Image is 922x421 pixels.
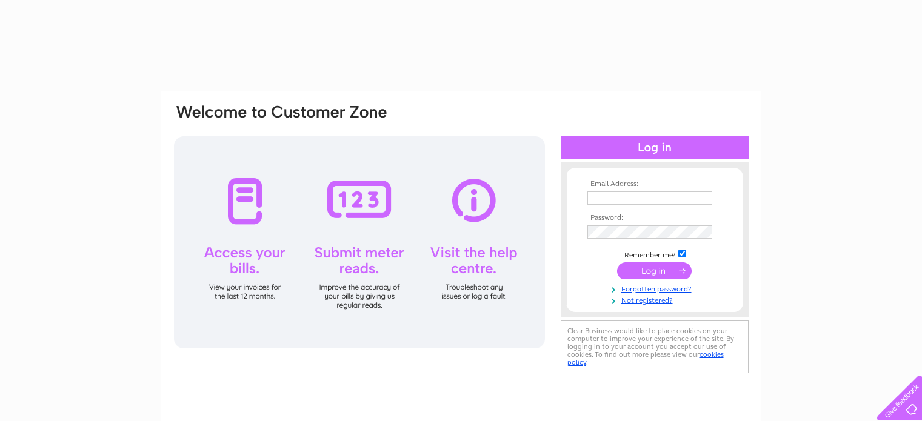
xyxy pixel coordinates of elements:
th: Password: [584,214,725,222]
a: Not registered? [587,294,725,305]
div: Clear Business would like to place cookies on your computer to improve your experience of the sit... [561,320,749,373]
th: Email Address: [584,180,725,188]
a: Forgotten password? [587,282,725,294]
td: Remember me? [584,248,725,260]
a: cookies policy [567,350,724,366]
input: Submit [617,262,692,279]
